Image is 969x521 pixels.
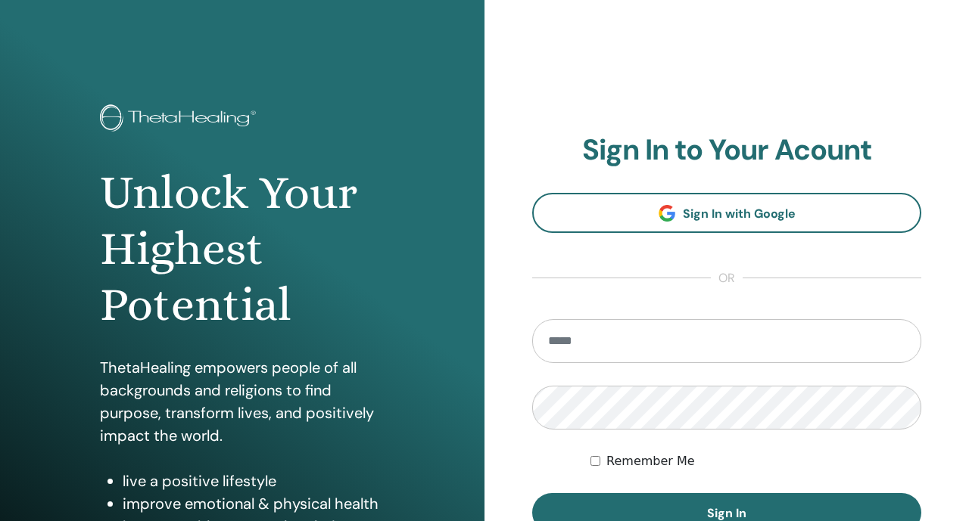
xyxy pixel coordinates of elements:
[123,470,385,492] li: live a positive lifestyle
[683,206,796,222] span: Sign In with Google
[100,356,385,447] p: ThetaHealing empowers people of all backgrounds and religions to find purpose, transform lives, a...
[590,452,921,470] div: Keep me authenticated indefinitely or until I manually logout
[707,505,746,521] span: Sign In
[606,452,695,470] label: Remember Me
[532,193,921,233] a: Sign In with Google
[123,492,385,515] li: improve emotional & physical health
[532,133,921,168] h2: Sign In to Your Acount
[711,269,743,287] span: or
[100,165,385,333] h1: Unlock Your Highest Potential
